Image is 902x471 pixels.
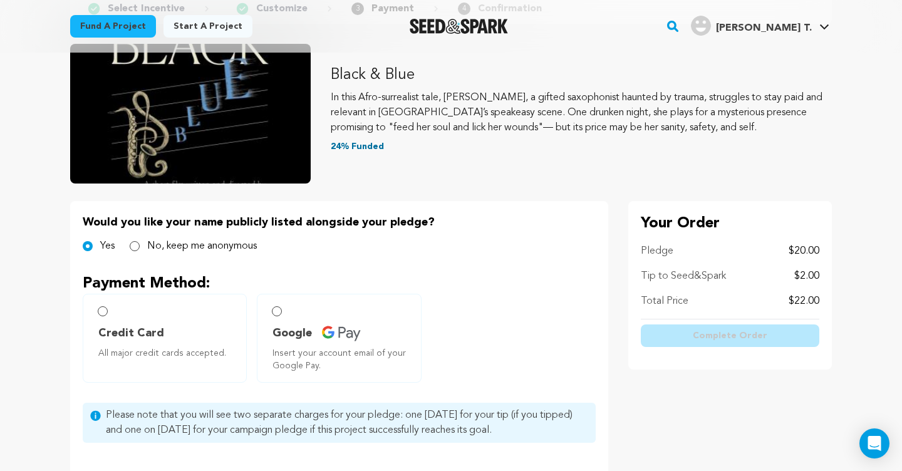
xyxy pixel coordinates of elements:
span: All major credit cards accepted. [98,347,236,360]
span: Please note that you will see two separate charges for your pledge: one [DATE] for your tip (if y... [106,408,588,438]
p: Tip to Seed&Spark [641,269,726,284]
span: Credit Card [98,324,164,342]
span: [PERSON_NAME] T. [716,23,812,33]
p: Payment Method: [83,274,596,294]
label: No, keep me anonymous [147,239,257,254]
span: Insert your account email of your Google Pay. [272,347,410,372]
a: Fund a project [70,15,156,38]
img: Black & Blue image [70,44,311,184]
label: Yes [100,239,115,254]
p: In this Afro-surrealist tale, [PERSON_NAME], a gifted saxophonist haunted by trauma, struggles to... [331,90,832,135]
p: Total Price [641,294,688,309]
span: Complete Order [693,329,767,342]
p: Would you like your name publicly listed alongside your pledge? [83,214,596,231]
p: $22.00 [789,294,819,309]
a: Seed&Spark Homepage [410,19,508,34]
div: Halpern T.'s Profile [691,16,812,36]
img: credit card icons [322,326,361,341]
img: Seed&Spark Logo Dark Mode [410,19,508,34]
div: Open Intercom Messenger [859,428,889,458]
img: user.png [691,16,711,36]
span: Halpern T.'s Profile [688,13,832,39]
button: Complete Order [641,324,819,347]
p: Your Order [641,214,819,234]
p: $2.00 [794,269,819,284]
p: 24% Funded [331,140,832,153]
span: Google [272,324,312,342]
p: Black & Blue [331,65,832,85]
p: $20.00 [789,244,819,259]
p: Pledge [641,244,673,259]
a: Start a project [163,15,252,38]
a: Halpern T.'s Profile [688,13,832,36]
